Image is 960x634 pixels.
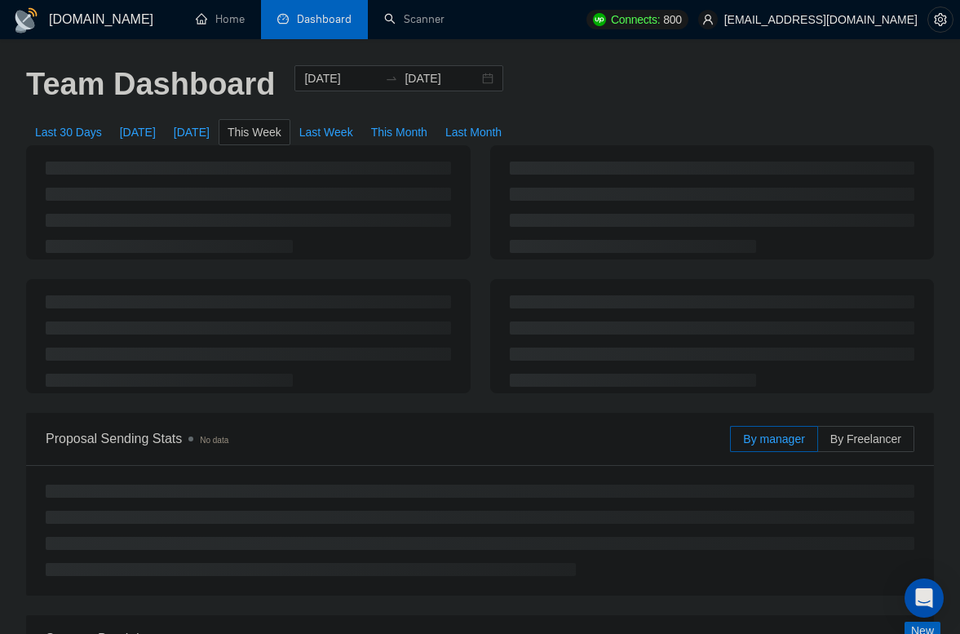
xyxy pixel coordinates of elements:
div: Open Intercom Messenger [905,579,944,618]
span: Last Month [445,123,502,141]
span: This Week [228,123,281,141]
span: 800 [663,11,681,29]
span: swap-right [385,72,398,85]
img: upwork-logo.png [593,13,606,26]
span: dashboard [277,13,289,24]
span: No data [200,436,228,445]
span: By Freelancer [830,432,901,446]
img: logo [13,7,39,33]
span: Last Week [299,123,353,141]
button: Last Month [436,119,511,145]
button: [DATE] [111,119,165,145]
span: setting [928,13,953,26]
button: setting [927,7,953,33]
input: End date [405,69,479,87]
span: Dashboard [297,12,352,26]
span: [DATE] [120,123,156,141]
a: homeHome [196,12,245,26]
button: Last Week [290,119,362,145]
span: [DATE] [174,123,210,141]
h1: Team Dashboard [26,65,275,104]
span: Last 30 Days [35,123,102,141]
input: Start date [304,69,378,87]
button: Last 30 Days [26,119,111,145]
a: setting [927,13,953,26]
span: to [385,72,398,85]
span: Proposal Sending Stats [46,428,730,449]
span: Connects: [611,11,660,29]
span: By manager [743,432,804,446]
a: searchScanner [384,12,445,26]
button: This Month [362,119,436,145]
button: [DATE] [165,119,219,145]
button: This Week [219,119,290,145]
span: This Month [371,123,427,141]
span: user [702,14,714,25]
